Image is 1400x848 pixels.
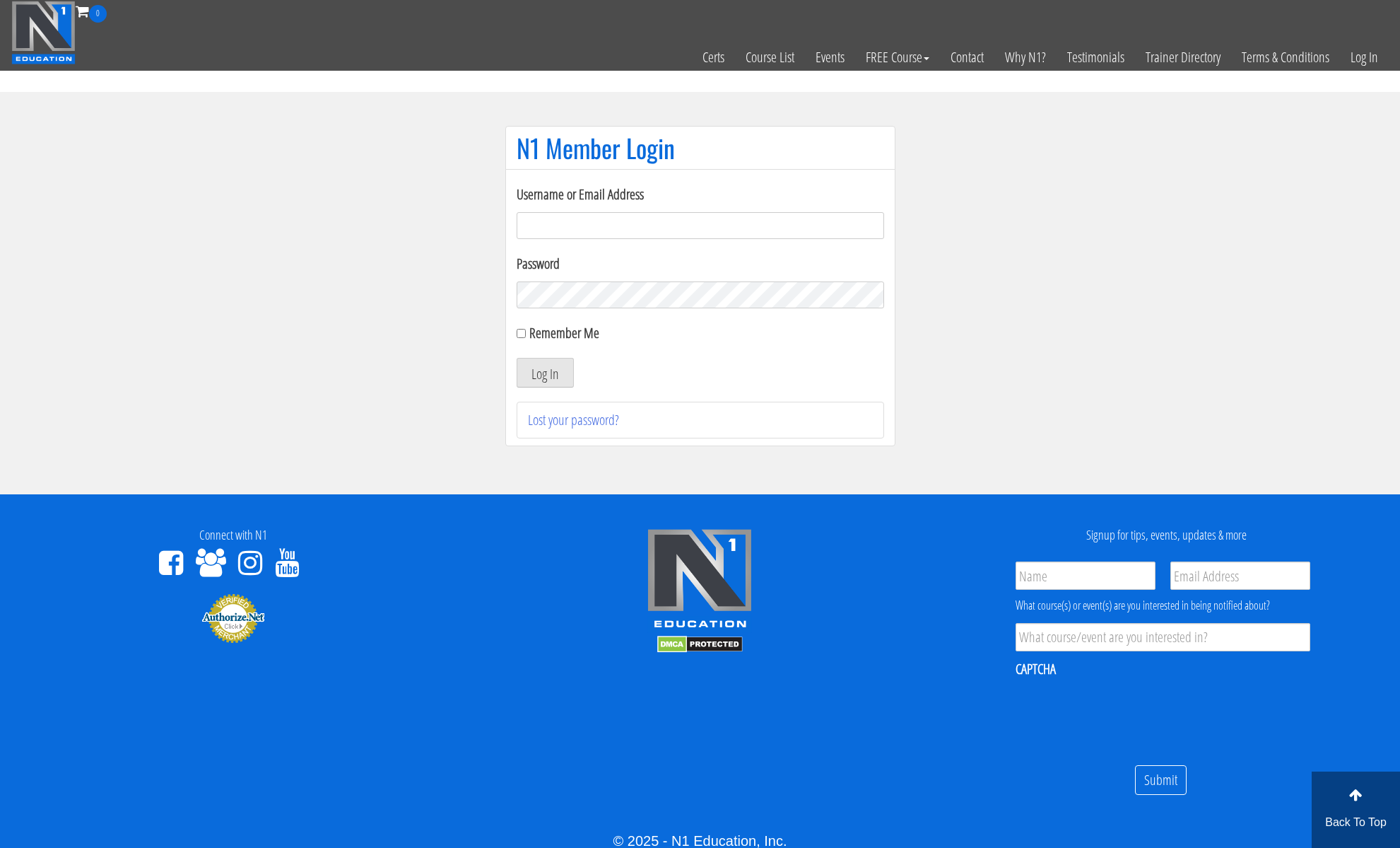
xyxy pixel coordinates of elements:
a: Contact [940,23,994,92]
label: CAPTCHA [1016,660,1056,678]
a: FREE Course [855,23,940,92]
img: n1-edu-logo [647,528,753,633]
h4: Connect with N1 [11,528,456,542]
label: Remember Me [529,323,599,342]
h4: Signup for tips, events, updates & more [944,528,1389,542]
input: Email Address [1170,562,1310,590]
iframe: reCAPTCHA [1016,687,1230,743]
div: What course(s) or event(s) are you interested in being notified about? [1016,597,1310,614]
img: Authorize.Net Merchant - Click to Verify [201,593,265,644]
a: 0 [76,1,107,21]
a: Course List [735,23,805,92]
img: n1-education [11,1,76,64]
a: Events [805,23,855,92]
a: Certs [692,23,735,92]
a: Why N1? [994,23,1057,92]
img: DMCA.com Protection Status [657,636,743,653]
input: What course/event are you interested in? [1016,623,1310,651]
label: Password [517,253,884,274]
a: Log In [1340,23,1389,92]
a: Trainer Directory [1135,23,1231,92]
span: 0 [89,5,107,23]
a: Testimonials [1057,23,1135,92]
a: Terms & Conditions [1231,23,1340,92]
label: Username or Email Address [517,184,884,205]
input: Name [1016,562,1155,590]
input: Submit [1135,765,1187,796]
h1: N1 Member Login [517,134,884,162]
a: Lost your password? [528,410,619,429]
button: Log In [517,358,574,388]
